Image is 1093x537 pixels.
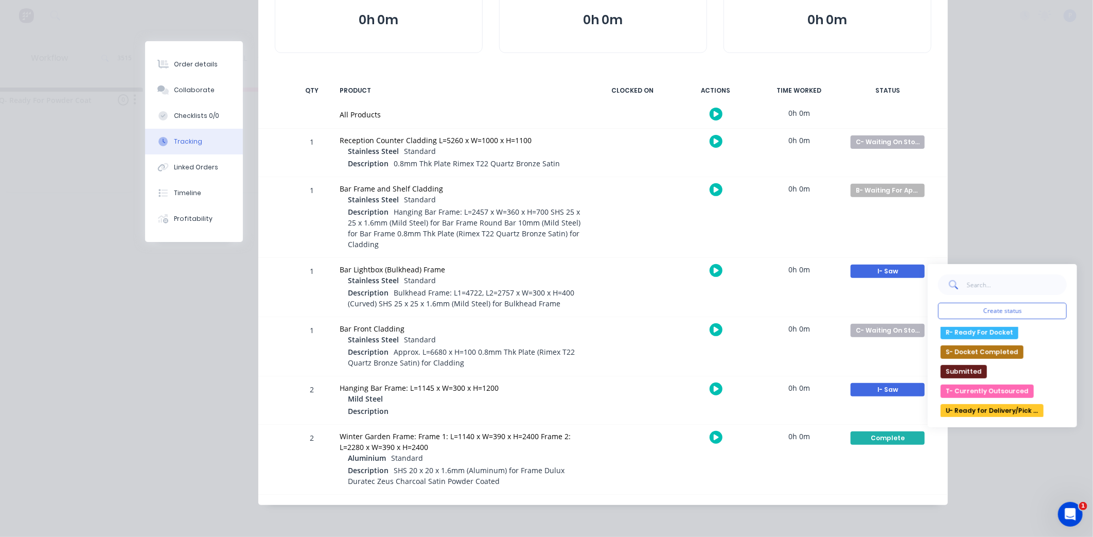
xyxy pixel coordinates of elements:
[850,264,925,279] button: I- Saw
[761,80,838,101] div: TIME WORKED
[348,207,580,249] span: Hanging Bar Frame: L=2457 x W=360 x H=700 SHS 25 x 25 x 1.6mm (Mild Steel) for Bar Frame Round Ba...
[941,365,987,378] button: Submitted
[145,180,243,206] button: Timeline
[174,85,215,95] div: Collaborate
[340,431,581,453] div: Winter Garden Frame: Frame 1: L=1140 x W=390 x H=2400 Frame 2: L=2280 x W=390 x H=2400
[404,146,436,156] span: Standard
[286,10,472,30] button: 0h 0m
[348,194,399,205] span: Stainless Steel
[850,323,925,338] button: C- Waiting On Stock
[145,206,243,232] button: Profitability
[761,376,838,400] div: 0h 0m
[296,378,327,424] div: 2
[174,214,213,223] div: Profitability
[941,326,1018,339] button: R- Ready For Docket
[394,159,560,168] span: 0.8mm Thk Plate Rimex T22 Quartz Bronze Satin
[348,393,383,404] span: Mild Steel
[348,275,399,286] span: Stainless Steel
[348,453,386,463] span: Aluminium
[850,431,925,445] button: Complete
[296,130,327,177] div: 1
[851,431,925,445] div: Complete
[761,101,838,125] div: 0h 0m
[941,385,1034,398] button: T- Currently Outsourced
[340,109,581,120] div: All Products
[734,10,921,30] button: 0h 0m
[348,347,389,357] span: Description
[340,264,581,275] div: Bar Lightbox (Bulkhead) Frame
[761,129,838,152] div: 0h 0m
[938,303,1067,319] button: Create status
[145,51,243,77] button: Order details
[340,135,581,146] div: Reception Counter Cladding L=5260 x W=1000 x H=1100
[510,10,696,30] button: 0h 0m
[761,258,838,281] div: 0h 0m
[761,425,838,448] div: 0h 0m
[844,80,931,101] div: STATUS
[404,195,436,204] span: Standard
[340,383,581,393] div: Hanging Bar Frame: L=1145 x W=300 x H=1200
[348,465,565,486] span: SHS 20 x 20 x 1.6mm (Aluminum) for Frame Dulux Duratec Zeus Charcoal Satin Powder Coated
[145,103,243,129] button: Checklists 0/0
[851,135,925,149] div: C- Waiting On Stock
[851,383,925,396] div: I- Saw
[851,324,925,337] div: C- Waiting On Stock
[404,275,436,285] span: Standard
[1058,502,1083,527] iframe: Intercom live chat
[348,287,389,298] span: Description
[594,80,671,101] div: CLOCKED ON
[348,146,399,157] span: Stainless Steel
[761,317,838,340] div: 0h 0m
[333,80,588,101] div: PRODUCT
[145,77,243,103] button: Collaborate
[145,154,243,180] button: Linked Orders
[174,163,218,172] div: Linked Orders
[296,179,327,257] div: 1
[348,288,574,308] span: Bulkhead Frame: L1=4722, L2=2757 x W=300 x H=400 (Curved) SHS 25 x 25 x 1.6mm (Mild Steel) for Bu...
[941,345,1024,359] button: S- Docket Completed
[145,129,243,154] button: Tracking
[851,265,925,278] div: I- Saw
[174,188,201,198] div: Timeline
[348,347,575,368] span: Approx. L=6680 x H=100 0.8mm Thk Plate (Rimex T22 Quartz Bronze Satin) for Cladding
[677,80,754,101] div: ACTIONS
[850,383,925,397] button: I- Saw
[348,206,389,217] span: Description
[174,111,219,120] div: Checklists 0/0
[850,183,925,198] button: B- Waiting For Approval
[941,404,1044,418] button: U- Ready for Delivery/Pick Up
[851,184,925,197] div: B- Waiting For Approval
[296,426,327,494] div: 2
[296,80,327,101] div: QTY
[296,319,327,376] div: 1
[1079,502,1087,510] span: 1
[340,323,581,334] div: Bar Front Cladding
[296,259,327,317] div: 1
[348,158,389,169] span: Description
[348,465,389,476] span: Description
[174,137,202,146] div: Tracking
[174,60,218,69] div: Order details
[966,274,1067,295] input: Search...
[348,334,399,345] span: Stainless Steel
[850,135,925,149] button: C- Waiting On Stock
[761,177,838,200] div: 0h 0m
[348,406,389,417] span: Description
[340,183,581,194] div: Bar Frame and Shelf Cladding
[391,453,423,463] span: Standard
[404,335,436,344] span: Standard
